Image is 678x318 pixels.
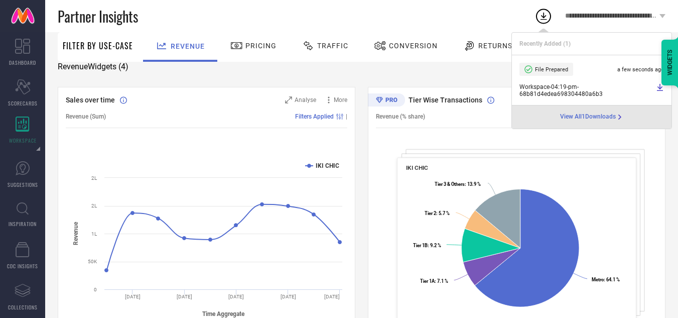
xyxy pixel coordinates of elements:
[656,83,664,97] a: Download
[72,222,79,245] tspan: Revenue
[346,113,347,120] span: |
[94,287,97,292] text: 0
[125,294,141,299] text: [DATE]
[9,59,36,66] span: DASHBOARD
[295,113,334,120] span: Filters Applied
[519,40,571,47] span: Recently Added ( 1 )
[519,83,653,97] span: Workspace - 04:19-pm - 68b81d4edea698304480a6b3
[592,277,620,282] text: : 64.1 %
[334,96,347,103] span: More
[435,181,481,187] text: : 13.9 %
[177,294,192,299] text: [DATE]
[617,66,664,73] span: a few seconds ago
[8,303,38,311] span: COLLECTIONS
[295,96,316,103] span: Analyse
[368,93,405,109] div: Premium
[534,7,553,25] div: Open download list
[317,42,348,50] span: Traffic
[420,278,435,284] tspan: Tier 1A
[413,243,441,248] text: : 9.2 %
[228,294,244,299] text: [DATE]
[420,278,448,284] text: : 7.1 %
[202,310,245,317] tspan: Time Aggregate
[413,243,428,248] tspan: Tier 1B
[245,42,277,50] span: Pricing
[91,203,97,208] text: 2L
[58,62,128,72] span: Revenue Widgets ( 4 )
[316,162,339,169] text: IKI CHIC
[435,181,465,187] tspan: Tier 3 & Others
[66,113,106,120] span: Revenue (Sum)
[66,96,115,104] span: Sales over time
[171,42,205,50] span: Revenue
[63,40,133,52] span: Filter By Use-Case
[535,66,568,73] span: File Prepared
[8,181,38,188] span: SUGGESTIONS
[389,42,438,50] span: Conversion
[560,113,624,121] div: Open download page
[8,99,38,107] span: SCORECARDS
[376,113,425,120] span: Revenue (% share)
[58,6,138,27] span: Partner Insights
[409,96,482,104] span: Tier Wise Transactions
[9,137,37,144] span: WORKSPACE
[560,113,624,121] a: View All1Downloads
[425,210,450,216] text: : 5.7 %
[406,164,428,171] span: IKI CHIC
[478,42,512,50] span: Returns
[281,294,296,299] text: [DATE]
[91,175,97,181] text: 2L
[91,231,97,237] text: 1L
[9,220,37,228] span: INSPIRATION
[7,262,38,270] span: CDC INSIGHTS
[324,294,340,299] text: [DATE]
[592,277,604,282] tspan: Metro
[560,113,616,121] span: View All 1 Downloads
[425,210,436,216] tspan: Tier 2
[88,259,97,264] text: 50K
[285,96,292,103] svg: Zoom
